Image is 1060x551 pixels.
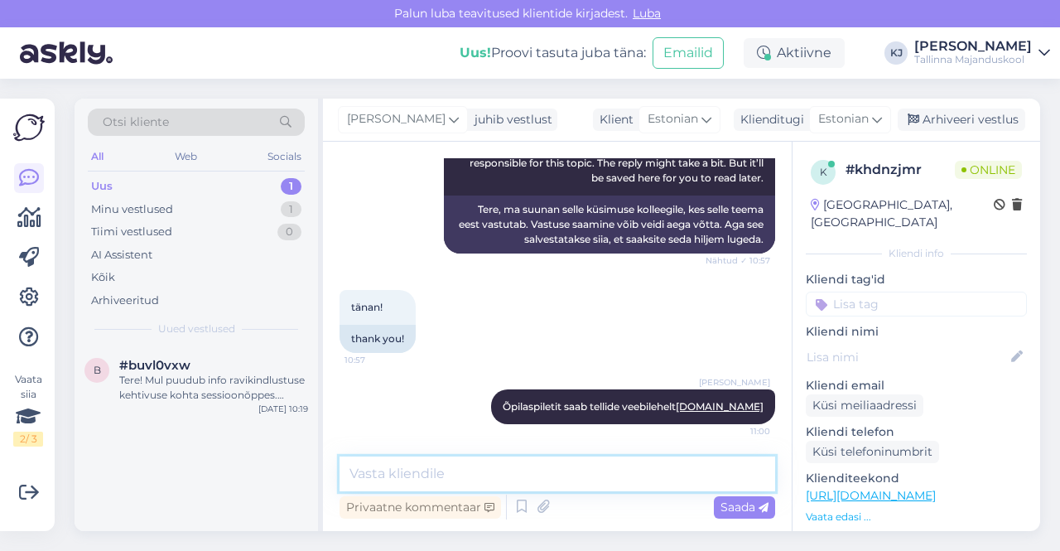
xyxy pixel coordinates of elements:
p: Vaata edasi ... [806,510,1027,524]
span: b [94,364,101,376]
span: Uued vestlused [158,321,235,336]
div: Tere! Mul puudub info ravikindlustuse kehtivuse kohta sessioonõppes. Palun oodake, ma suunan teie... [119,373,308,403]
div: thank you! [340,325,416,353]
span: Hello, I am routing this question to the colleague who is responsible for this topic. The reply m... [470,142,766,184]
div: [DATE] 10:19 [258,403,308,415]
div: Arhiveeri vestlus [898,109,1025,131]
a: [PERSON_NAME]Tallinna Majanduskool [914,40,1050,66]
div: Küsi meiliaadressi [806,394,923,417]
div: Kliendi info [806,246,1027,261]
div: 1 [281,201,301,218]
a: [DOMAIN_NAME] [676,400,764,413]
span: Estonian [818,110,869,128]
div: [GEOGRAPHIC_DATA], [GEOGRAPHIC_DATA] [811,196,994,231]
span: 11:00 [708,425,770,437]
span: Online [955,161,1022,179]
div: Küsi telefoninumbrit [806,441,939,463]
a: [URL][DOMAIN_NAME] [806,488,936,503]
p: Kliendi telefon [806,423,1027,441]
p: Kliendi nimi [806,323,1027,341]
div: Proovi tasuta juba täna: [460,43,646,63]
span: #buvl0vxw [119,358,190,373]
div: Web [171,146,200,167]
p: Kliendi email [806,377,1027,394]
p: Kliendi tag'id [806,271,1027,288]
div: All [88,146,107,167]
div: Arhiveeritud [91,292,159,309]
div: # khdnzjmr [846,160,955,180]
div: [PERSON_NAME] [914,40,1032,53]
div: Aktiivne [744,38,845,68]
div: 0 [277,224,301,240]
div: 2 / 3 [13,432,43,447]
div: Tiimi vestlused [91,224,172,240]
div: Tere, ma suunan selle küsimuse kolleegile, kes selle teema eest vastutab. Vastuse saamine võib ve... [444,196,775,254]
span: Nähtud ✓ 10:57 [706,254,770,267]
span: Estonian [648,110,698,128]
div: Uus [91,178,113,195]
span: [PERSON_NAME] [699,376,770,389]
div: AI Assistent [91,247,152,263]
div: Tallinna Majanduskool [914,53,1032,66]
span: Õpilaspiletit saab tellide veebilehelt [503,400,764,413]
span: 10:57 [344,354,407,366]
input: Lisa nimi [807,348,1008,366]
span: Saada [720,500,768,515]
p: Klienditeekond [806,470,1027,487]
span: tänan! [351,301,383,313]
span: [PERSON_NAME] [347,110,446,128]
b: Uus! [460,45,491,60]
div: KJ [884,41,908,65]
span: Luba [628,6,666,21]
img: Askly Logo [13,112,45,143]
span: k [820,166,827,178]
div: Klient [593,111,634,128]
button: Emailid [653,37,724,69]
input: Lisa tag [806,292,1027,317]
span: Otsi kliente [103,114,169,131]
div: Minu vestlused [91,201,173,218]
div: Klienditugi [734,111,804,128]
div: Privaatne kommentaar [340,496,501,519]
div: 1 [281,178,301,195]
div: juhib vestlust [468,111,552,128]
div: Socials [264,146,305,167]
div: Kõik [91,269,115,286]
div: Vaata siia [13,372,43,447]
